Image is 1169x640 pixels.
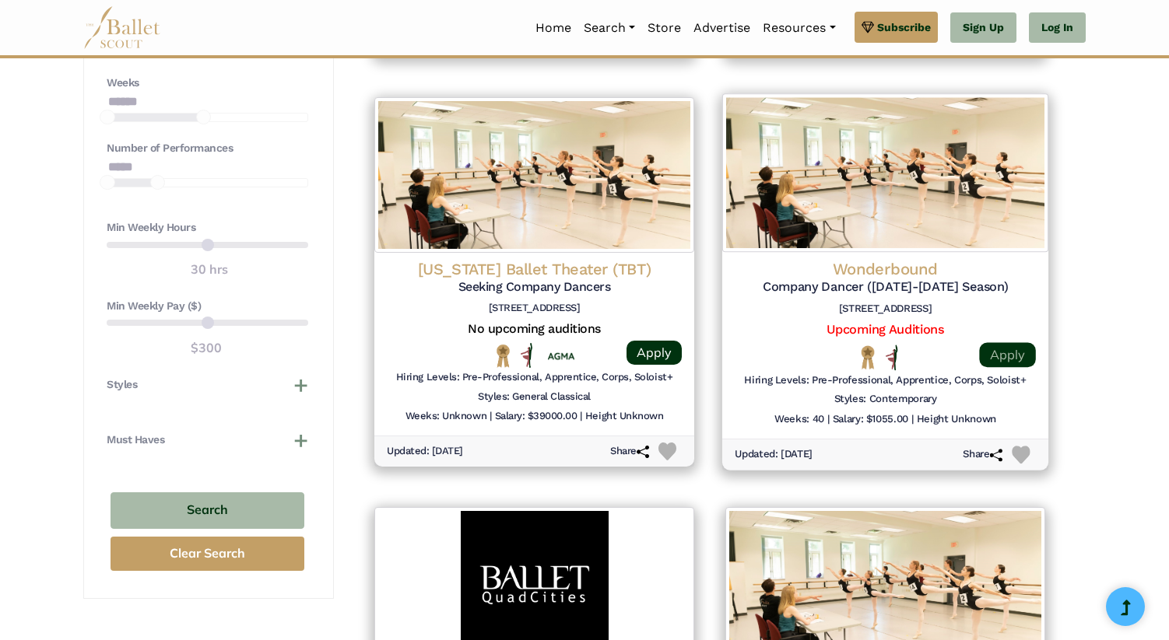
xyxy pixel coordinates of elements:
h6: Height Unknown [585,410,663,423]
h4: Wonderbound [735,258,1036,279]
a: Log In [1029,12,1086,44]
a: Store [641,12,687,44]
img: Logo [374,97,694,253]
h6: Hiring Levels: Pre-Professional, Apprentice, Corps, Soloist+ [744,373,1026,386]
h6: Styles: General Classical [478,390,591,404]
img: Heart [1012,446,1030,463]
h5: Seeking Company Dancers [387,279,682,296]
button: Styles [107,377,308,393]
button: Search [111,492,304,529]
h6: [STREET_ADDRESS] [735,302,1036,315]
h4: Number of Performances [107,141,308,156]
h4: [US_STATE] Ballet Theater (TBT) [387,259,682,279]
img: All [521,343,532,368]
h4: Must Haves [107,432,164,448]
img: All [886,344,897,370]
button: Clear Search [111,537,304,572]
a: Upcoming Auditions [827,322,943,337]
h4: Min Weekly Pay ($) [107,299,308,314]
output: $300 [191,338,222,358]
h4: Weeks [107,75,308,91]
a: Home [529,12,577,44]
h4: Min Weekly Hours [107,220,308,236]
h6: Share [963,448,1002,461]
h6: | [827,413,830,426]
h6: Height Unknown [917,413,996,426]
h5: Company Dancer ([DATE]-[DATE] Season) [735,279,1036,296]
img: National [858,344,878,369]
h6: Share [610,445,649,458]
span: Subscribe [877,19,931,36]
h6: Updated: [DATE] [735,448,813,461]
a: Subscribe [855,12,938,43]
button: Must Haves [107,432,308,448]
h6: Weeks: Unknown [405,410,486,423]
output: 30 hrs [191,260,228,280]
a: Apply [979,342,1035,367]
a: Apply [627,341,682,365]
h6: Salary: $1055.00 [833,413,908,426]
h4: Styles [107,377,137,393]
a: Resources [757,12,841,44]
a: Search [577,12,641,44]
h5: No upcoming auditions [387,321,682,337]
h6: Styles: Contemporary [834,393,937,406]
img: Heart [658,442,676,460]
h6: Hiring Levels: Pre-Professional, Apprentice, Corps, Soloist+ [396,371,672,384]
h6: | [490,410,492,423]
img: National [493,344,513,368]
h6: [STREET_ADDRESS] [387,302,682,315]
h6: Updated: [DATE] [387,445,463,458]
img: Logo [722,93,1048,252]
a: Advertise [687,12,757,44]
h6: Weeks: 40 [774,413,824,426]
h6: | [580,410,582,423]
h6: | [911,413,914,426]
img: Union [548,351,574,362]
a: Sign Up [950,12,1016,44]
img: gem.svg [862,19,874,36]
h6: Salary: $39000.00 [495,410,577,423]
